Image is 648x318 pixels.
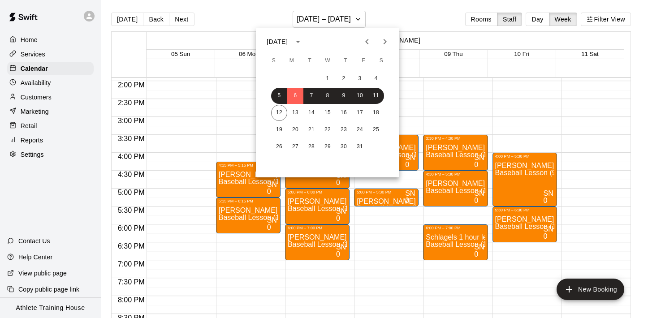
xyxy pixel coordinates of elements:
[373,52,389,70] span: Saturday
[320,71,336,87] button: 1
[336,122,352,138] button: 23
[267,37,288,47] div: [DATE]
[352,88,368,104] button: 10
[284,52,300,70] span: Monday
[320,122,336,138] button: 22
[303,139,320,155] button: 28
[336,105,352,121] button: 16
[303,105,320,121] button: 14
[336,88,352,104] button: 9
[368,105,384,121] button: 18
[358,33,376,51] button: Previous month
[320,105,336,121] button: 15
[352,71,368,87] button: 3
[271,105,287,121] button: 12
[368,122,384,138] button: 25
[266,52,282,70] span: Sunday
[271,122,287,138] button: 19
[352,139,368,155] button: 31
[303,88,320,104] button: 7
[287,105,303,121] button: 13
[320,88,336,104] button: 8
[355,52,372,70] span: Friday
[336,71,352,87] button: 2
[287,139,303,155] button: 27
[368,88,384,104] button: 11
[376,33,394,51] button: Next month
[320,139,336,155] button: 29
[303,122,320,138] button: 21
[290,34,306,49] button: calendar view is open, switch to year view
[352,122,368,138] button: 24
[271,139,287,155] button: 26
[368,71,384,87] button: 4
[287,88,303,104] button: 6
[287,122,303,138] button: 20
[320,52,336,70] span: Wednesday
[337,52,354,70] span: Thursday
[302,52,318,70] span: Tuesday
[352,105,368,121] button: 17
[336,139,352,155] button: 30
[271,88,287,104] button: 5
